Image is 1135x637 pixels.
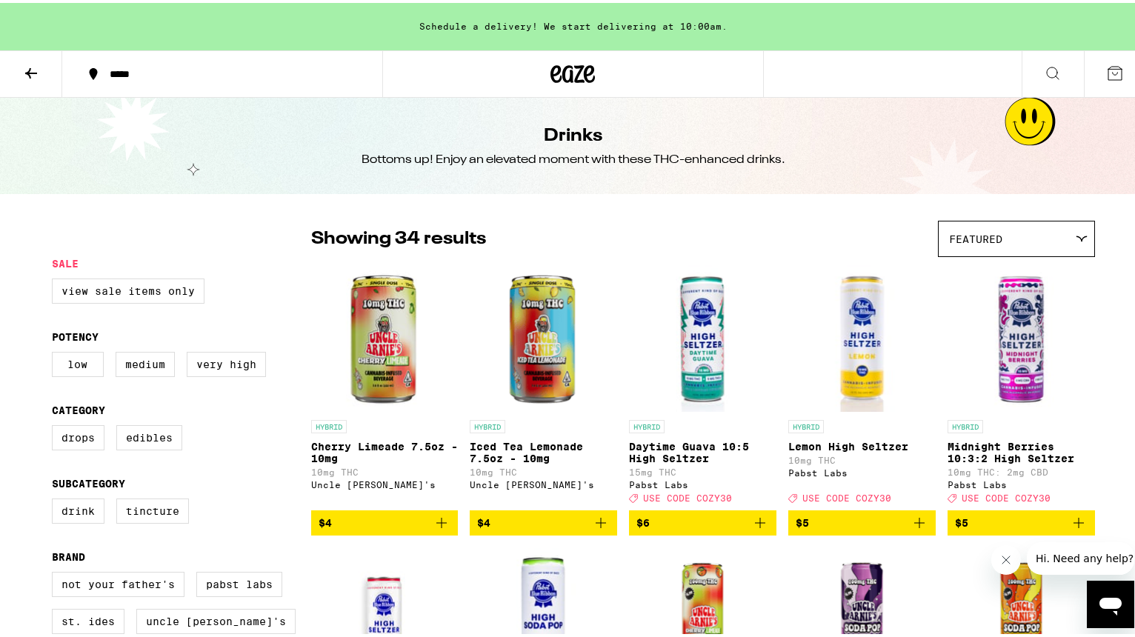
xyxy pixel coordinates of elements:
div: Bottoms up! Enjoy an elevated moment with these THC-enhanced drinks. [362,149,785,165]
img: Uncle Arnie's - Cherry Limeade 7.5oz - 10mg [311,261,459,410]
label: St. Ides [52,606,124,631]
p: Lemon High Seltzer [788,438,936,450]
button: Add to bag [311,507,459,533]
legend: Brand [52,548,85,560]
h1: Drinks [544,121,602,146]
legend: Sale [52,255,79,267]
span: $4 [477,514,490,526]
div: Pabst Labs [948,477,1095,487]
p: HYBRID [948,417,983,430]
label: Drink [52,496,104,521]
div: Pabst Labs [629,477,776,487]
button: Add to bag [948,507,1095,533]
p: Daytime Guava 10:5 High Seltzer [629,438,776,461]
img: Uncle Arnie's - Iced Tea Lemonade 7.5oz - 10mg [470,261,617,410]
button: Add to bag [470,507,617,533]
label: View Sale Items Only [52,276,204,301]
img: Pabst Labs - Daytime Guava 10:5 High Seltzer [629,261,776,410]
label: Low [52,349,104,374]
span: USE CODE COZY30 [962,490,1051,500]
span: $4 [319,514,332,526]
label: Medium [116,349,175,374]
p: Iced Tea Lemonade 7.5oz - 10mg [470,438,617,461]
legend: Subcategory [52,475,125,487]
p: Showing 34 results [311,224,486,249]
p: 10mg THC [788,453,936,462]
a: Open page for Midnight Berries 10:3:2 High Seltzer from Pabst Labs [948,261,1095,507]
p: 15mg THC [629,464,776,474]
label: Very High [187,349,266,374]
label: Drops [52,422,104,447]
p: 10mg THC: 2mg CBD [948,464,1095,474]
p: HYBRID [788,417,824,430]
a: Open page for Iced Tea Lemonade 7.5oz - 10mg from Uncle Arnie's [470,261,617,507]
span: USE CODE COZY30 [802,490,891,500]
iframe: Message from company [1027,539,1134,572]
p: HYBRID [629,417,665,430]
span: $6 [636,514,650,526]
label: Edibles [116,422,182,447]
a: Open page for Lemon High Seltzer from Pabst Labs [788,261,936,507]
div: Uncle [PERSON_NAME]'s [470,477,617,487]
label: Uncle [PERSON_NAME]'s [136,606,296,631]
legend: Potency [52,328,99,340]
div: Uncle [PERSON_NAME]'s [311,477,459,487]
button: Add to bag [788,507,936,533]
p: Cherry Limeade 7.5oz - 10mg [311,438,459,461]
p: Midnight Berries 10:3:2 High Seltzer [948,438,1095,461]
img: Pabst Labs - Lemon High Seltzer [788,261,936,410]
a: Open page for Daytime Guava 10:5 High Seltzer from Pabst Labs [629,261,776,507]
p: HYBRID [311,417,347,430]
label: Pabst Labs [196,569,282,594]
img: Pabst Labs - Midnight Berries 10:3:2 High Seltzer [948,261,1095,410]
span: $5 [796,514,809,526]
div: Pabst Labs [788,465,936,475]
p: 10mg THC [470,464,617,474]
legend: Category [52,401,105,413]
a: Open page for Cherry Limeade 7.5oz - 10mg from Uncle Arnie's [311,261,459,507]
span: Featured [949,230,1002,242]
iframe: Close message [991,542,1021,572]
button: Add to bag [629,507,776,533]
label: Not Your Father's [52,569,184,594]
span: $5 [955,514,968,526]
p: 10mg THC [311,464,459,474]
p: HYBRID [470,417,505,430]
span: USE CODE COZY30 [643,490,732,500]
label: Tincture [116,496,189,521]
iframe: Button to launch messaging window [1087,578,1134,625]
